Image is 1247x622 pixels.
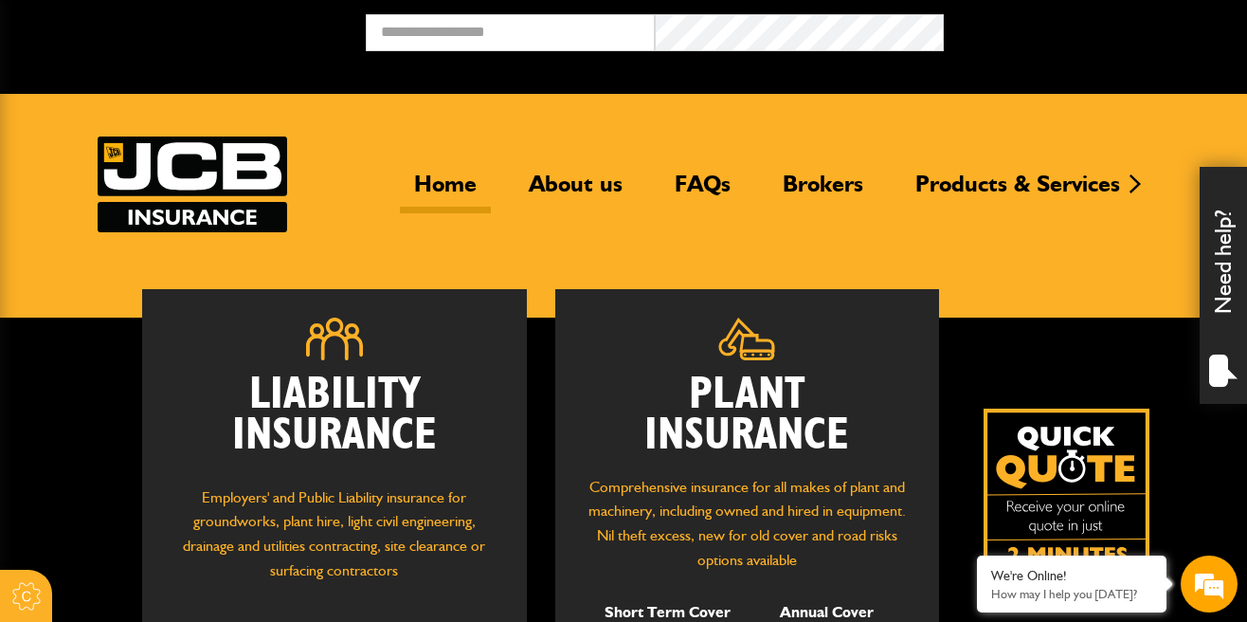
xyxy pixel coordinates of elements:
img: Quick Quote [984,409,1149,575]
a: Get your insurance quote isn just 2-minutes [984,409,1149,575]
h2: Liability Insurance [171,375,498,466]
p: How may I help you today? [991,587,1152,601]
a: JCB Insurance Services [98,137,287,232]
div: We're Online! [991,568,1152,584]
p: Comprehensive insurance for all makes of plant and machinery, including owned and hired in equipm... [584,475,912,572]
h2: Plant Insurance [584,375,912,456]
a: About us [515,170,637,213]
a: Home [400,170,491,213]
div: Need help? [1200,167,1247,404]
p: Employers' and Public Liability insurance for groundworks, plant hire, light civil engineering, d... [171,485,498,593]
img: JCB Insurance Services logo [98,137,287,232]
button: Broker Login [944,14,1233,44]
a: Products & Services [901,170,1134,213]
a: Brokers [768,170,877,213]
a: FAQs [660,170,745,213]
